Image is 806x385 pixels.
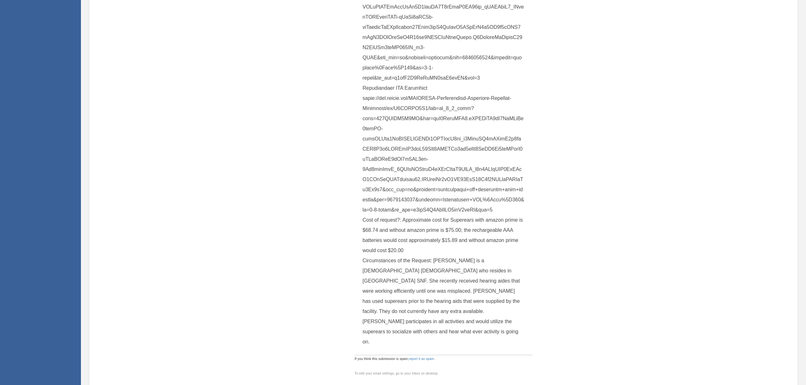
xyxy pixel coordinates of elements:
span: Approximate cost for Superears with amazon prime is $68.74 and without amazon prime is $75.00; th... [363,217,525,253]
a: report it as spam [409,357,434,361]
span: Circumstances of the Request: [363,258,432,263]
span: Cost of request?: [363,217,401,223]
span: [PERSON_NAME] is a [DEMOGRAPHIC_DATA] [DEMOGRAPHIC_DATA] who resides in [GEOGRAPHIC_DATA] SNF. Sh... [363,258,521,344]
span: If you think this submission is spam, . [355,356,435,362]
span: To edit your email settings, go to your Inbox on desktop. [355,372,439,375]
